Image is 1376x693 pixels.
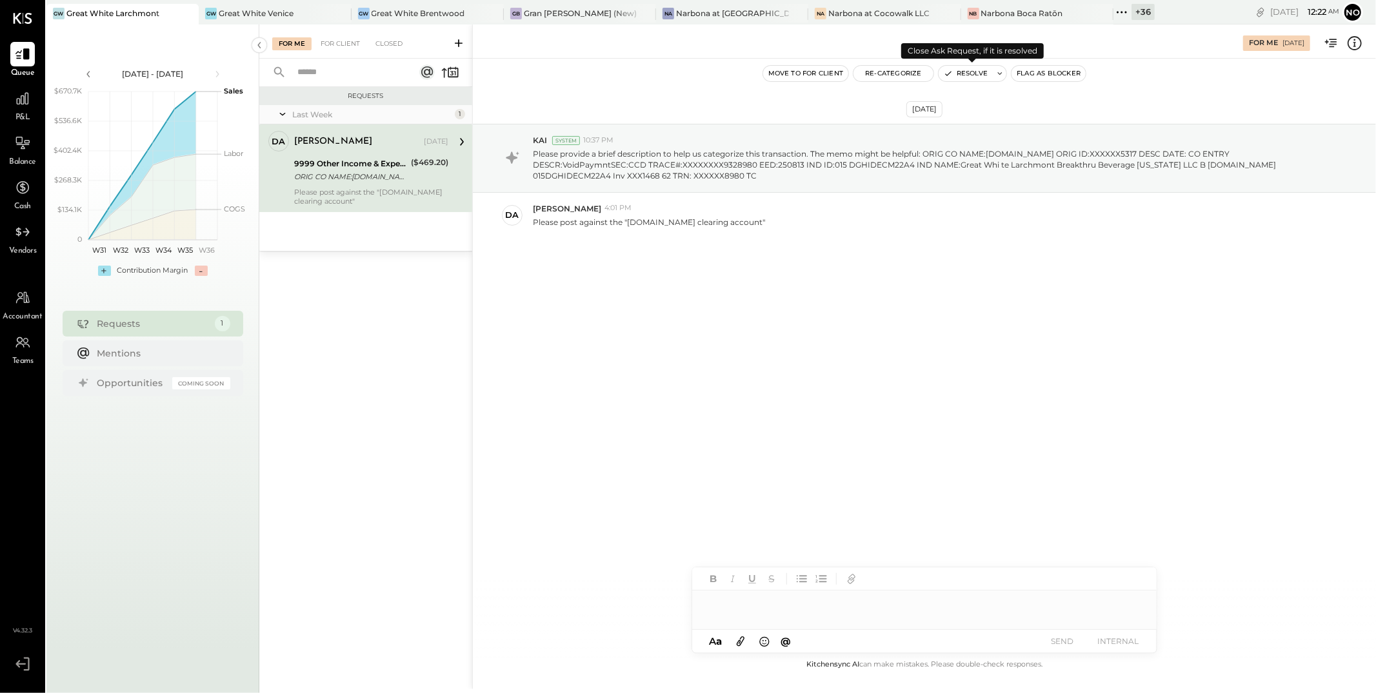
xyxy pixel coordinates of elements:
[1,86,45,124] a: P&L
[533,135,547,146] span: KAI
[663,8,674,19] div: Na
[455,109,465,119] div: 1
[294,135,372,148] div: [PERSON_NAME]
[981,8,1063,19] div: Narbona Boca Ratōn
[195,266,208,276] div: -
[97,317,208,330] div: Requests
[294,188,448,206] div: Please post against the "[DOMAIN_NAME] clearing account"
[676,8,789,19] div: Narbona at [GEOGRAPHIC_DATA] LLC
[506,209,519,221] div: DA
[113,246,128,255] text: W32
[97,376,166,389] div: Opportunities
[57,205,82,214] text: $134.1K
[901,43,1044,59] div: Close Ask Request, if it is resolved
[777,633,795,649] button: @
[14,201,31,213] span: Cash
[524,8,637,19] div: Gran [PERSON_NAME] (New)
[1092,632,1144,650] button: INTERNAL
[763,66,849,81] button: Move to for client
[1342,2,1363,23] button: No
[224,204,245,213] text: COGS
[906,101,942,117] div: [DATE]
[266,92,466,101] div: Requests
[215,316,230,331] div: 1
[815,8,826,19] div: Na
[292,109,452,120] div: Last Week
[1270,6,1339,18] div: [DATE]
[294,170,407,183] div: ORIG CO NAME:[DOMAIN_NAME] ORIG ID:XXXXXX5317 DESC DATE: CO ENTRY DESCR:VoidPaymntSEC:CCD TRACE#:...
[224,149,243,158] text: Labor
[272,135,286,148] div: DA
[9,157,36,168] span: Balance
[604,203,632,213] span: 4:01 PM
[294,157,407,170] div: 9999 Other Income & Expenses:To Be Classified
[853,66,933,81] button: Re-Categorize
[411,156,448,169] div: ($469.20)
[98,266,111,276] div: +
[54,175,82,184] text: $268.3K
[1282,39,1304,48] div: [DATE]
[9,246,37,257] span: Vendors
[3,311,43,323] span: Accountant
[1,330,45,367] a: Teams
[172,377,230,389] div: Coming Soon
[939,66,993,81] button: Resolve
[1,175,45,213] a: Cash
[198,246,214,255] text: W36
[1,220,45,257] a: Vendors
[716,635,722,647] span: a
[1,42,45,79] a: Queue
[828,8,930,19] div: Narbona at Cocowalk LLC
[205,8,217,19] div: GW
[117,266,188,276] div: Contribution Margin
[533,203,601,214] span: [PERSON_NAME]
[224,86,243,95] text: Sales
[358,8,370,19] div: GW
[705,634,726,649] button: Aa
[272,37,312,50] div: For Me
[510,8,522,19] div: GB
[219,8,294,19] div: Great White Venice
[372,8,465,19] div: Great White Brentwood
[1037,632,1088,650] button: SEND
[533,148,1324,181] p: Please provide a brief description to help us categorize this transaction. The memo might be help...
[92,246,106,255] text: W31
[54,116,82,125] text: $536.6K
[781,635,792,647] span: @
[97,347,224,360] div: Mentions
[813,571,830,587] button: Ordered List
[54,146,82,155] text: $402.4K
[155,246,172,255] text: W34
[1132,4,1155,20] div: + 36
[968,8,979,19] div: NB
[15,112,30,124] span: P&L
[1254,5,1267,19] div: copy link
[744,571,761,587] button: Underline
[77,235,82,244] text: 0
[583,135,613,146] span: 10:37 PM
[552,136,580,145] div: System
[1249,38,1278,48] div: For Me
[705,571,722,587] button: Bold
[843,571,860,587] button: Add URL
[1012,66,1086,81] button: Flag as Blocker
[1,131,45,168] a: Balance
[793,571,810,587] button: Unordered List
[724,571,741,587] button: Italic
[314,37,366,50] div: For Client
[424,137,448,147] div: [DATE]
[12,356,34,367] span: Teams
[66,8,159,19] div: Great White Larchmont
[177,246,193,255] text: W35
[763,571,780,587] button: Strikethrough
[53,8,65,19] div: GW
[54,86,82,95] text: $670.7K
[134,246,150,255] text: W33
[98,68,208,79] div: [DATE] - [DATE]
[1,286,45,323] a: Accountant
[533,217,765,228] p: Please post against the "[DOMAIN_NAME] clearing account"
[369,37,409,50] div: Closed
[11,68,35,79] span: Queue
